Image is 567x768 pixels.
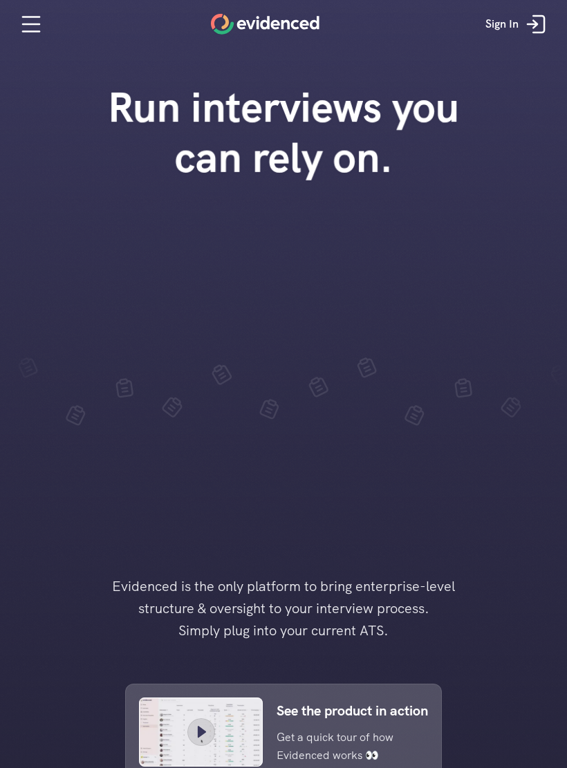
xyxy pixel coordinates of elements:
[211,14,319,35] a: Home
[485,15,519,33] p: Sign In
[277,729,407,764] p: Get a quick tour of how Evidenced works 👀
[475,3,560,45] a: Sign In
[277,700,428,722] p: See the product in action
[90,575,477,641] h4: Evidenced is the only platform to bring enterprise-level structure & oversight to your interview ...
[85,82,483,182] h1: Run interviews you can rely on.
